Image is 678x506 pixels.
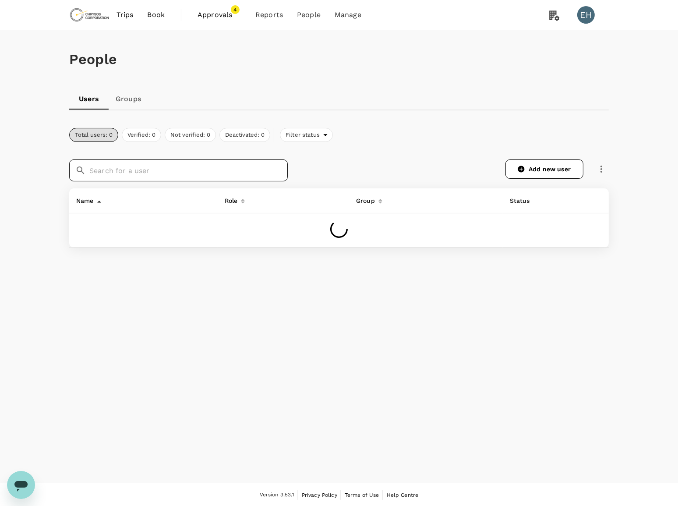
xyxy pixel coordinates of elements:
button: Deactivated: 0 [219,128,270,142]
a: Users [69,88,109,110]
span: 4 [231,5,240,14]
img: Chrysos Corporation [69,5,109,25]
span: Manage [335,10,361,20]
span: Help Centre [387,492,419,498]
a: Groups [109,88,148,110]
span: Reports [255,10,283,20]
button: Verified: 0 [122,128,161,142]
a: Help Centre [387,490,419,500]
input: Search for a user [89,159,288,181]
span: Filter status [280,131,323,139]
span: Privacy Policy [302,492,337,498]
a: Privacy Policy [302,490,337,500]
div: EH [577,6,595,24]
button: Total users: 0 [69,128,118,142]
span: People [297,10,321,20]
div: Name [73,192,94,206]
span: Approvals [198,10,241,20]
iframe: Button to launch messaging window [7,471,35,499]
a: Add new user [505,159,583,179]
span: Trips [117,10,134,20]
div: Role [221,192,238,206]
a: Terms of Use [345,490,379,500]
button: Not verified: 0 [165,128,216,142]
span: Terms of Use [345,492,379,498]
th: Status [503,188,555,213]
span: Book [147,10,165,20]
div: Group [353,192,375,206]
div: Filter status [280,128,333,142]
h1: People [69,51,609,67]
span: Version 3.53.1 [260,491,294,499]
